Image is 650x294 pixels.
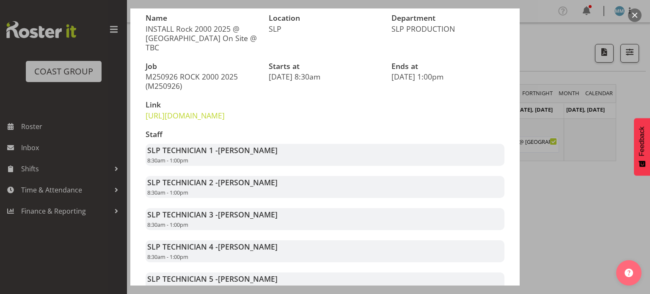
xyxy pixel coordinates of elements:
[146,24,259,52] p: INSTALL Rock 2000 2025 @ [GEOGRAPHIC_DATA] On Site @ TBC
[269,24,382,33] p: SLP
[147,189,188,196] span: 8:30am - 1:00pm
[146,14,259,22] h3: Name
[634,118,650,176] button: Feedback - Show survey
[146,101,259,109] h3: Link
[218,274,278,284] span: [PERSON_NAME]
[269,14,382,22] h3: Location
[638,126,646,156] span: Feedback
[147,177,278,187] strong: SLP TECHNICIAN 2 -
[147,157,188,164] span: 8:30am - 1:00pm
[147,285,188,293] span: 8:30am - 1:00pm
[391,24,504,33] p: SLP PRODUCTION
[146,72,259,91] p: M250926 ROCK 2000 2025 (M250926)
[269,62,382,71] h3: Starts at
[391,72,504,81] p: [DATE] 1:00pm
[218,209,278,220] span: [PERSON_NAME]
[218,242,278,252] span: [PERSON_NAME]
[147,253,188,261] span: 8:30am - 1:00pm
[147,209,278,220] strong: SLP TECHNICIAN 3 -
[146,62,259,71] h3: Job
[625,269,633,277] img: help-xxl-2.png
[147,274,278,284] strong: SLP TECHNICIAN 5 -
[146,130,504,139] h3: Staff
[147,221,188,228] span: 8:30am - 1:00pm
[391,62,504,71] h3: Ends at
[269,72,382,81] p: [DATE] 8:30am
[147,242,278,252] strong: SLP TECHNICIAN 4 -
[146,110,225,121] a: [URL][DOMAIN_NAME]
[391,14,504,22] h3: Department
[147,145,278,155] strong: SLP TECHNICIAN 1 -
[218,145,278,155] span: [PERSON_NAME]
[218,177,278,187] span: [PERSON_NAME]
